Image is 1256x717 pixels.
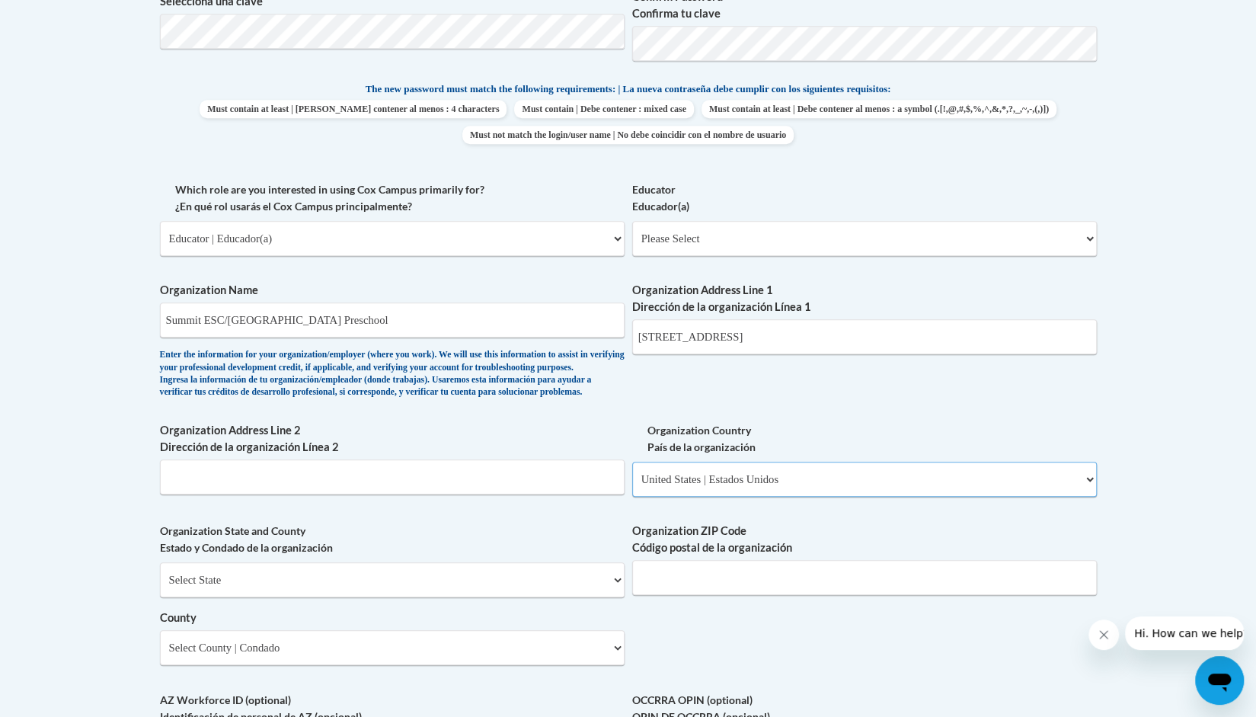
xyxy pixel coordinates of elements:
[160,282,625,299] label: Organization Name
[1125,616,1244,650] iframe: Message from company
[366,82,891,96] span: The new password must match the following requirements: | La nueva contraseña debe cumplir con lo...
[632,422,1097,456] label: Organization Country País de la organización
[160,349,625,399] div: Enter the information for your organization/employer (where you work). We will use this informati...
[514,100,693,118] span: Must contain | Debe contener : mixed case
[200,100,507,118] span: Must contain at least | [PERSON_NAME] contener al menos : 4 characters
[1195,656,1244,705] iframe: Button to launch messaging window
[702,100,1056,118] span: Must contain at least | Debe contener al menos : a symbol (.[!,@,#,$,%,^,&,*,?,_,~,-,(,)])
[160,610,625,626] label: County
[160,302,625,338] input: Metadata input
[1088,619,1119,650] iframe: Close message
[160,523,625,556] label: Organization State and County Estado y Condado de la organización
[462,126,794,144] span: Must not match the login/user name | No debe coincidir con el nombre de usuario
[9,11,123,23] span: Hi. How can we help?
[632,282,1097,315] label: Organization Address Line 1 Dirección de la organización Línea 1
[160,422,625,456] label: Organization Address Line 2 Dirección de la organización Línea 2
[632,523,1097,556] label: Organization ZIP Code Código postal de la organización
[160,459,625,495] input: Metadata input
[632,181,1097,215] label: Educator Educador(a)
[160,181,625,215] label: Which role are you interested in using Cox Campus primarily for? ¿En qué rol usarás el Cox Campus...
[632,319,1097,354] input: Metadata input
[632,560,1097,595] input: Metadata input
